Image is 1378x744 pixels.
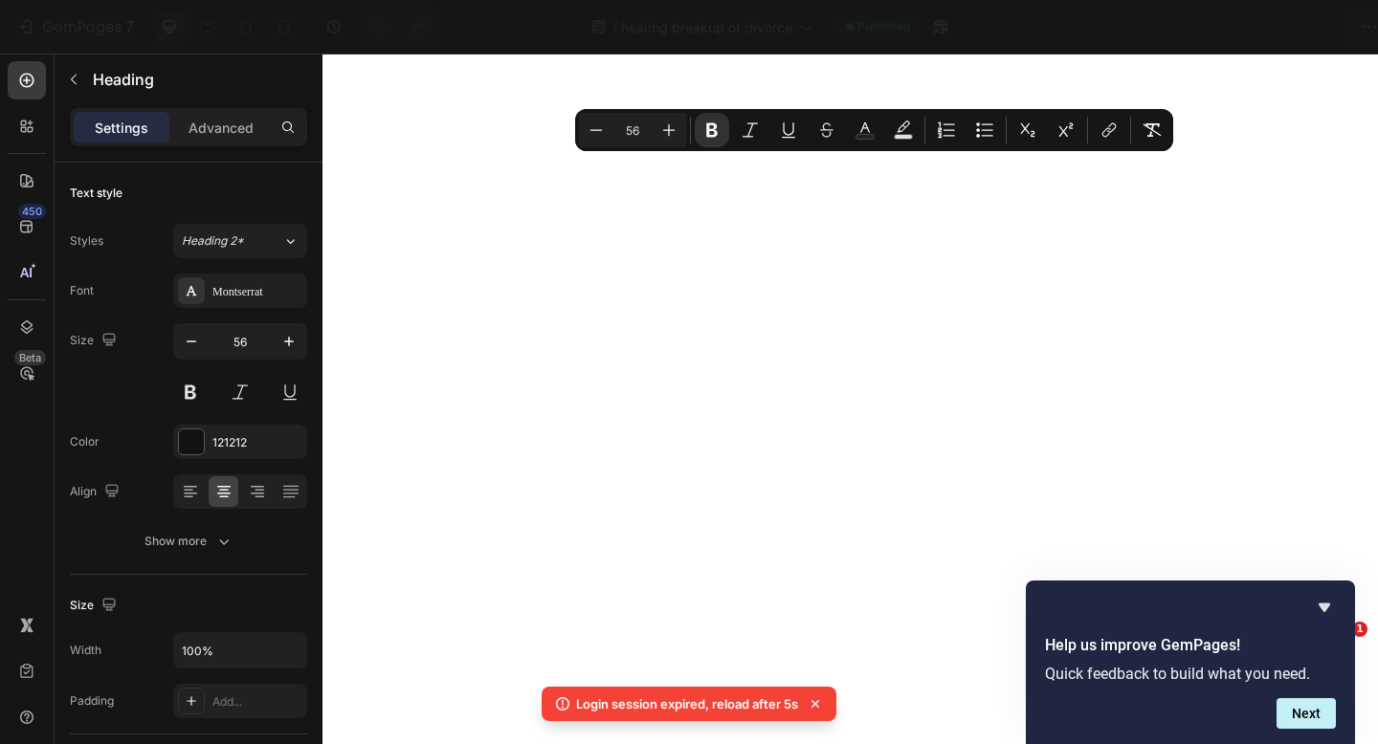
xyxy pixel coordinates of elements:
div: Size [70,328,121,354]
div: 121212 [212,434,302,451]
button: Hide survey [1313,596,1336,619]
div: Styles [70,232,103,250]
div: Editor contextual toolbar [575,109,1173,151]
p: Login session expired, reload after 5s [576,694,798,713]
div: Beta [14,350,46,365]
div: 450 [18,204,46,219]
span: Heading 2* [182,232,244,250]
h2: Help us improve GemPages! [1045,634,1336,657]
div: Show more [144,532,233,551]
div: Publish [1267,17,1315,37]
p: Heading [93,68,300,91]
span: healing breakup or divorce [621,17,792,37]
span: Published [857,18,910,35]
button: Save [1180,8,1243,46]
button: 7 [8,8,143,46]
button: Heading 2* [173,224,307,258]
div: Font [70,282,94,299]
div: Size [70,593,121,619]
div: Montserrat [212,283,302,300]
div: Align [70,479,123,505]
button: Publish [1251,8,1331,46]
div: Color [70,433,100,450]
p: Quick feedback to build what you need. [1045,665,1336,683]
iframe: Design area [322,54,1378,744]
div: Add... [212,693,302,711]
input: Auto [174,633,306,667]
div: Width [70,642,101,659]
button: Show more [70,524,307,558]
p: Advanced [189,118,254,138]
span: Save [1196,19,1228,35]
div: Padding [70,692,114,710]
div: Help us improve GemPages! [1045,596,1336,729]
p: 7 [125,15,134,38]
span: 1 [1352,622,1367,637]
div: Text style [70,185,122,202]
span: / [612,17,617,37]
button: Next question [1277,698,1336,729]
div: Undo/Redo [361,8,438,46]
p: Settings [95,118,148,138]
